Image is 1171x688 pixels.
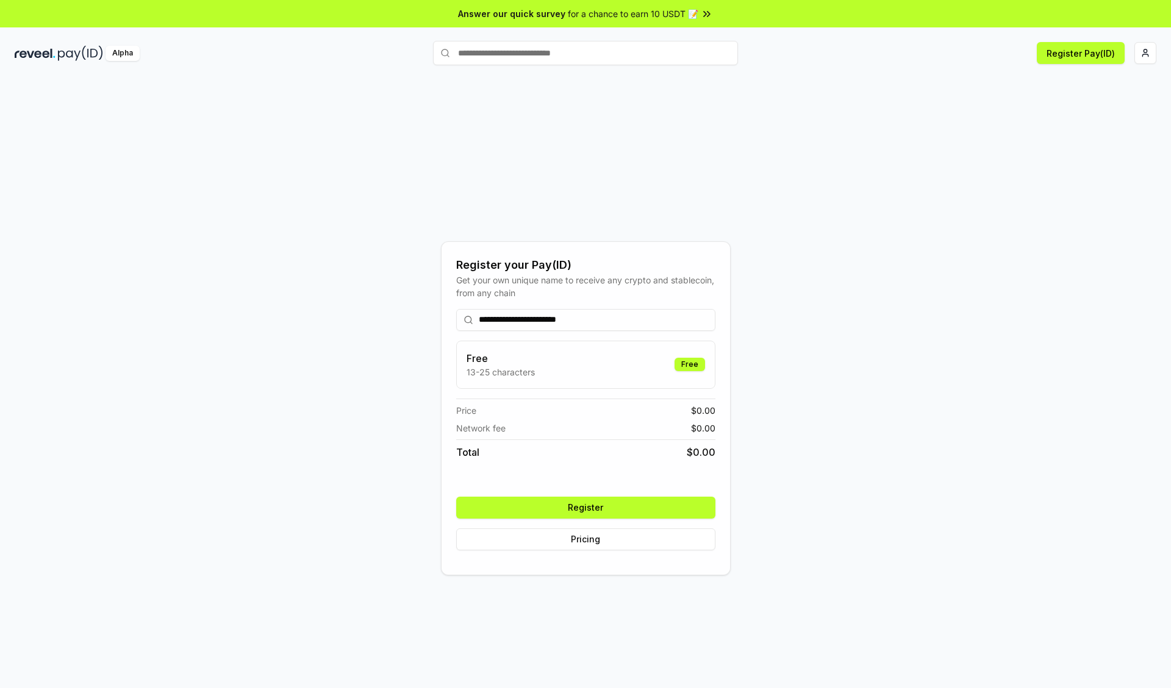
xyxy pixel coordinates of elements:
[106,46,140,61] div: Alpha
[691,422,715,434] span: $ 0.00
[687,445,715,459] span: $ 0.00
[467,366,535,378] p: 13-25 characters
[456,257,715,274] div: Register your Pay(ID)
[456,528,715,550] button: Pricing
[691,404,715,417] span: $ 0.00
[456,445,479,459] span: Total
[675,358,705,371] div: Free
[456,404,476,417] span: Price
[458,7,565,20] span: Answer our quick survey
[456,422,506,434] span: Network fee
[568,7,698,20] span: for a chance to earn 10 USDT 📝
[456,274,715,299] div: Get your own unique name to receive any crypto and stablecoin, from any chain
[15,46,56,61] img: reveel_dark
[58,46,103,61] img: pay_id
[456,497,715,519] button: Register
[467,351,535,366] h3: Free
[1037,42,1125,64] button: Register Pay(ID)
